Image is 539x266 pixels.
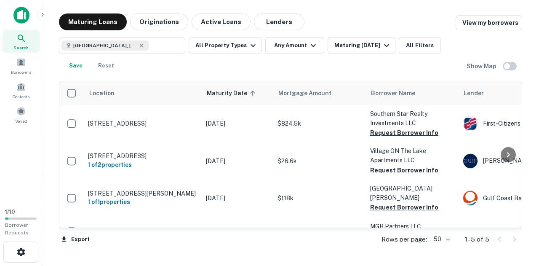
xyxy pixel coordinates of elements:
p: Southern Star Realty Investments LLC [370,109,454,128]
span: Mortgage Amount [278,88,342,98]
h6: 1 of 2 properties [88,160,197,169]
a: Saved [3,103,40,126]
iframe: Chat Widget [497,199,539,239]
p: [DATE] [206,227,269,236]
p: 1–5 of 5 [465,234,489,245]
img: picture [463,191,478,205]
button: Request Borrower Info [370,128,438,138]
div: 50 [430,233,451,245]
button: Export [59,233,92,246]
button: Active Loans [192,13,251,30]
p: $200k [278,227,362,236]
p: Rows per page: [382,234,427,245]
th: Mortgage Amount [273,81,366,105]
p: Village ON The Lake Apartments LLC [370,146,454,165]
p: $824.5k [278,119,362,128]
a: Borrowers [3,54,40,77]
p: $118k [278,193,362,203]
a: Search [3,30,40,53]
button: Originations [130,13,188,30]
button: All Property Types [189,37,262,54]
span: Location [89,88,115,98]
button: Lenders [254,13,304,30]
span: Contacts [13,93,29,100]
button: Maturing [DATE] [328,37,395,54]
button: Any Amount [265,37,324,54]
span: Lender [464,88,484,98]
button: All Filters [399,37,441,54]
span: 1 / 10 [5,209,15,215]
button: Reset [93,57,120,74]
span: Saved [15,118,27,124]
p: $26.6k [278,156,362,166]
img: capitalize-icon.png [13,7,29,24]
span: Maturity Date [207,88,258,98]
p: [STREET_ADDRESS] [88,120,197,127]
p: MGB Partners LLC [370,222,454,231]
th: Maturity Date [202,81,273,105]
p: [DATE] [206,156,269,166]
span: Borrower Name [371,88,415,98]
span: [GEOGRAPHIC_DATA], [GEOGRAPHIC_DATA], [GEOGRAPHIC_DATA] [73,42,136,49]
button: Save your search to get updates of matches that match your search criteria. [62,57,89,74]
th: Location [84,81,202,105]
p: [STREET_ADDRESS] [88,152,197,160]
p: [STREET_ADDRESS][PERSON_NAME] [88,190,197,197]
p: [DATE] [206,193,269,203]
a: Contacts [3,79,40,102]
h6: 1 of 1 properties [88,197,197,207]
button: Request Borrower Info [370,202,438,212]
th: Borrower Name [366,81,459,105]
span: Search [13,44,29,51]
div: Maturing [DATE] [334,40,392,51]
p: [DATE] [206,119,269,128]
h6: Show Map [467,62,498,71]
img: picture [463,154,478,168]
a: View my borrowers [456,15,522,30]
span: Borrowers [11,69,31,75]
img: picture [463,116,478,131]
p: [GEOGRAPHIC_DATA][PERSON_NAME] [370,184,454,202]
button: Request Borrower Info [370,165,438,175]
button: Maturing Loans [59,13,127,30]
span: Borrower Requests [5,222,29,236]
